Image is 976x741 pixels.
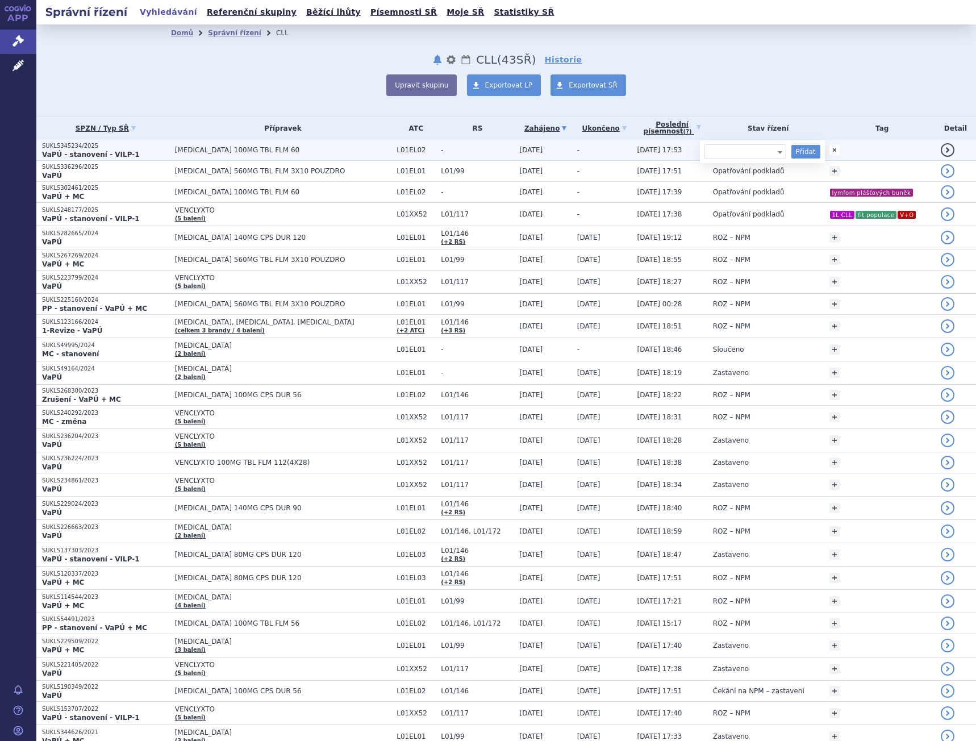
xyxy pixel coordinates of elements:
span: [DATE] 18:22 [637,391,682,399]
p: SUKLS236224/2023 [42,455,169,463]
span: L01/117 [441,481,514,489]
span: - [441,146,514,154]
strong: PP - stanovení - VaPÚ + MC [42,305,147,313]
span: [DATE] [577,322,600,330]
a: (3 balení) [175,647,206,653]
p: SUKLS226663/2023 [42,523,169,531]
a: + [829,344,840,355]
span: L01/146 [441,230,514,238]
span: [DATE] 00:28 [637,300,682,308]
a: detail [941,410,954,424]
span: L01EL01 [397,167,435,175]
a: Poslednípísemnost(?) [637,116,707,140]
button: Upravit skupinu [386,74,457,96]
a: detail [941,548,954,561]
span: [DATE] 18:38 [637,459,682,467]
a: + [829,708,840,718]
li: CLL [276,24,303,41]
span: [DATE] [577,459,600,467]
span: [DATE] 18:51 [637,322,682,330]
a: + [829,145,840,155]
a: detail [941,164,954,178]
span: [DATE] 18:34 [637,481,682,489]
span: L01EL01 [397,256,435,264]
span: [DATE] [520,481,543,489]
a: detail [941,366,954,380]
strong: MC - změna [42,418,86,426]
span: [DATE] [577,234,600,242]
th: Tag [824,116,935,140]
th: ATC [391,116,435,140]
strong: VaPÚ [42,463,62,471]
a: + [829,435,840,446]
a: detail [941,478,954,492]
p: SUKLS240292/2023 [42,409,169,417]
a: Lhůty [460,53,472,66]
strong: VaPÚ + MC [42,193,84,201]
span: [DATE] [520,300,543,308]
span: Exportovat SŘ [569,81,618,89]
a: + [829,573,840,583]
th: Detail [935,116,976,140]
span: [DATE] [520,413,543,421]
span: L01EL01 [397,504,435,512]
a: detail [941,319,954,333]
a: detail [941,617,954,630]
span: [DATE] [520,459,543,467]
span: [DATE] [520,574,543,582]
span: [DATE] [520,597,543,605]
a: detail [941,275,954,289]
span: - [441,345,514,353]
span: VENCLYXTO [175,274,391,282]
strong: VaPÚ [42,373,62,381]
a: (2 balení) [175,374,206,380]
span: [DATE] 18:59 [637,527,682,535]
span: L01/146 [441,318,514,326]
span: ROZ – NPM [713,300,750,308]
a: Vyhledávání [136,5,201,20]
p: SUKLS49995/2024 [42,342,169,349]
a: detail [941,231,954,244]
span: [DATE] 17:21 [637,597,682,605]
a: + [829,480,840,490]
span: L01EL03 [397,574,435,582]
a: Správní řízení [208,29,261,37]
p: SUKLS248177/2025 [42,206,169,214]
span: [DATE] [520,188,543,196]
span: [DATE] 18:55 [637,256,682,264]
span: ROZ – NPM [713,504,750,512]
a: + [829,686,840,696]
strong: VaPÚ [42,238,62,246]
span: [MEDICAL_DATA] 140MG CPS DUR 90 [175,504,391,512]
span: VENCLYXTO [175,477,391,485]
span: - [577,146,579,154]
span: ROZ – NPM [713,391,750,399]
span: Zastaveno [713,481,749,489]
span: L01XX52 [397,210,435,218]
span: - [441,369,514,377]
span: [DATE] 18:46 [637,345,682,353]
p: SUKLS236204/2023 [42,432,169,440]
a: detail [941,253,954,267]
span: ROZ – NPM [713,413,750,421]
span: L01EL01 [397,318,435,326]
i: 1L CLL [830,211,855,219]
a: (+2 ATC) [397,327,424,334]
button: Přidat [791,145,820,159]
a: Moje SŘ [443,5,487,20]
span: [DATE] [520,345,543,353]
strong: VaPÚ - stanovení - VILP-1 [42,215,140,223]
strong: VaPÚ + MC [42,260,84,268]
a: detail [941,297,954,311]
abbr: (?) [683,128,692,135]
span: L01EL01 [397,369,435,377]
p: SUKLS268300/2023 [42,387,169,395]
span: VENCLYXTO [175,206,391,214]
span: [DATE] 18:40 [637,504,682,512]
strong: VaPÚ [42,532,62,540]
p: SUKLS302461/2025 [42,184,169,192]
p: SUKLS114544/2023 [42,593,169,601]
a: Běžící lhůty [303,5,364,20]
a: detail [941,501,954,515]
span: [DATE] [577,436,600,444]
